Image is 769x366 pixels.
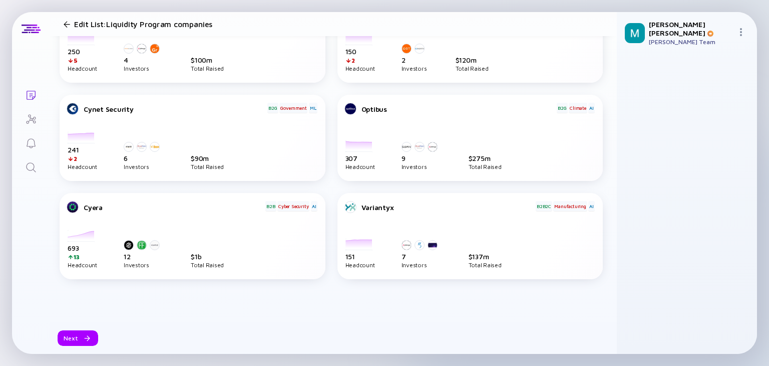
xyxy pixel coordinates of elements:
[737,28,745,36] img: Menu
[277,201,309,211] div: Cyber Security
[191,56,224,64] div: $ 100m
[469,252,502,261] div: $ 137m
[12,154,50,178] a: Search
[569,103,587,113] div: Climate
[588,103,595,113] div: AI
[311,201,317,211] div: AI
[58,330,98,346] button: Next
[456,56,489,64] div: $ 120m
[456,66,489,71] div: Total Raised
[402,56,428,64] div: 2
[402,66,428,71] div: Investors
[124,252,163,261] div: 12
[625,23,645,43] img: Mordechai Profile Picture
[12,82,50,106] a: Lists
[191,252,224,261] div: $ 1b
[124,154,163,162] div: 6
[649,20,733,37] div: [PERSON_NAME] [PERSON_NAME]
[402,252,441,261] div: 7
[267,103,278,113] div: B2G
[469,263,502,267] div: Total Raised
[402,154,441,162] div: 9
[361,105,556,113] div: Optibus
[74,20,212,29] h1: Edit List: Liquidity Program companies
[124,164,163,169] div: Investors
[361,203,535,212] div: Variantyx
[191,66,224,71] div: Total Raised
[12,106,50,130] a: Investor Map
[402,164,441,169] div: Investors
[265,201,276,211] div: B2B
[402,263,441,267] div: Investors
[84,105,266,113] div: Cynet Security
[279,103,307,113] div: Government
[469,164,502,169] div: Total Raised
[191,154,224,162] div: $ 90m
[124,263,163,267] div: Investors
[553,201,587,211] div: Manufacturing
[84,203,264,212] div: Cyera
[124,56,163,64] div: 4
[309,103,317,113] div: ML
[124,66,163,71] div: Investors
[557,103,567,113] div: B2G
[536,201,552,211] div: B2B2C
[588,201,595,211] div: AI
[191,164,224,169] div: Total Raised
[12,130,50,154] a: Reminders
[191,263,224,267] div: Total Raised
[469,154,502,162] div: $ 275m
[649,38,733,46] div: [PERSON_NAME] Team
